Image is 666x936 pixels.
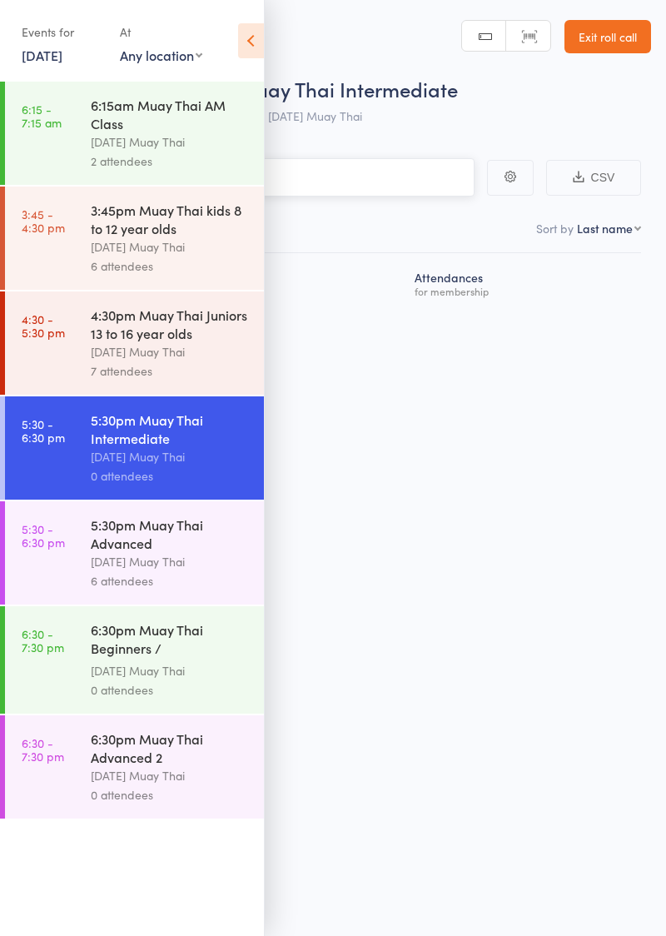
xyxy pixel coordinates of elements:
[564,20,651,53] a: Exit roll call
[120,18,202,46] div: At
[536,220,574,236] label: Sort by
[91,680,250,700] div: 0 attendees
[91,729,250,766] div: 6:30pm Muay Thai Advanced 2
[5,715,264,819] a: 6:30 -7:30 pm6:30pm Muay Thai Advanced 2[DATE] Muay Thai0 attendees
[91,766,250,785] div: [DATE] Muay Thai
[5,606,264,714] a: 6:30 -7:30 pm6:30pm Muay Thai Beginners / Fundamentals[DATE] Muay Thai0 attendees
[171,261,409,305] div: Next Payment
[5,291,264,395] a: 4:30 -5:30 pm4:30pm Muay Thai Juniors 13 to 16 year olds[DATE] Muay Thai7 attendees
[22,18,103,46] div: Events for
[22,522,65,549] time: 5:30 - 6:30 pm
[91,361,250,381] div: 7 attendees
[91,620,250,661] div: 6:30pm Muay Thai Beginners / Fundamentals
[91,201,250,237] div: 3:45pm Muay Thai kids 8 to 12 year olds
[91,411,250,447] div: 5:30pm Muay Thai Intermediate
[91,306,250,342] div: 4:30pm Muay Thai Juniors 13 to 16 year olds
[5,501,264,605] a: 5:30 -6:30 pm5:30pm Muay Thai Advanced[DATE] Muay Thai6 attendees
[91,447,250,466] div: [DATE] Muay Thai
[22,312,65,339] time: 4:30 - 5:30 pm
[91,342,250,361] div: [DATE] Muay Thai
[91,515,250,552] div: 5:30pm Muay Thai Advanced
[5,187,264,290] a: 3:45 -4:30 pm3:45pm Muay Thai kids 8 to 12 year olds[DATE] Muay Thai6 attendees
[91,96,250,132] div: 6:15am Muay Thai AM Class
[165,75,458,102] span: 5:30pm Muay Thai Intermediate
[91,785,250,804] div: 0 attendees
[577,220,633,236] div: Last name
[268,107,362,124] span: [DATE] Muay Thai
[22,46,62,64] a: [DATE]
[91,661,250,680] div: [DATE] Muay Thai
[22,207,65,234] time: 3:45 - 4:30 pm
[91,552,250,571] div: [DATE] Muay Thai
[415,286,634,296] div: for membership
[91,132,250,152] div: [DATE] Muay Thai
[546,160,641,196] button: CSV
[408,261,641,305] div: Atten­dances
[120,46,202,64] div: Any location
[5,82,264,185] a: 6:15 -7:15 am6:15am Muay Thai AM Class[DATE] Muay Thai2 attendees
[5,396,264,500] a: 5:30 -6:30 pm5:30pm Muay Thai Intermediate[DATE] Muay Thai0 attendees
[91,237,250,256] div: [DATE] Muay Thai
[22,736,64,763] time: 6:30 - 7:30 pm
[91,256,250,276] div: 6 attendees
[91,152,250,171] div: 2 attendees
[22,417,65,444] time: 5:30 - 6:30 pm
[22,102,62,129] time: 6:15 - 7:15 am
[22,627,64,654] time: 6:30 - 7:30 pm
[91,466,250,485] div: 0 attendees
[91,571,250,590] div: 6 attendees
